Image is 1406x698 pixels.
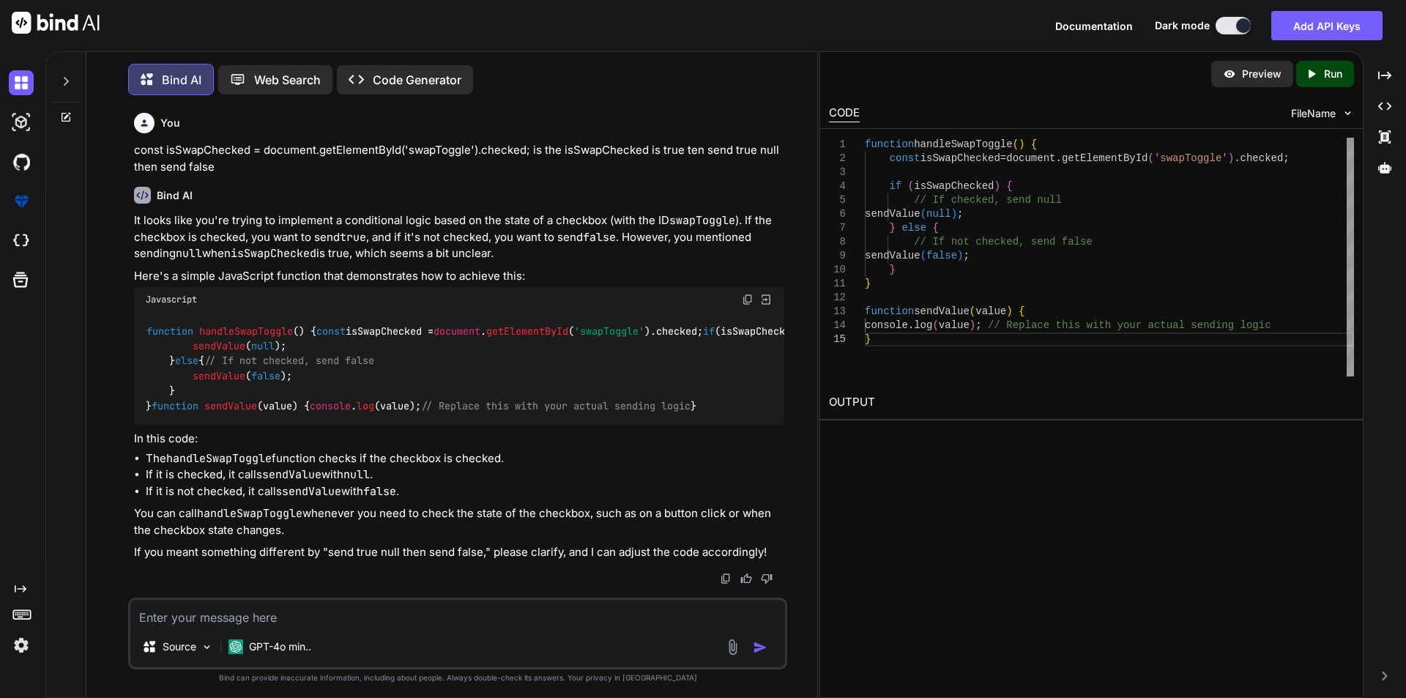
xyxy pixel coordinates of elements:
[231,246,316,261] code: isSwapChecked
[914,236,1093,248] span: // If not checked, send false
[963,250,969,261] span: ;
[166,451,272,466] code: handleSwapToggle
[157,188,193,203] h6: Bind AI
[865,138,914,150] span: function
[889,222,895,234] span: }
[889,180,901,192] span: if
[761,573,773,584] img: dislike
[263,399,292,412] span: value
[829,291,846,305] div: 12
[742,294,754,305] img: copy
[9,110,34,135] img: darkAi-studio
[146,450,784,467] li: The function checks if the checkbox is checked.
[363,484,396,499] code: false
[926,250,957,261] span: false
[199,324,293,338] span: handleSwapToggle
[574,324,644,338] span: 'swapToggle'
[134,431,784,448] p: In this code:
[1271,11,1383,40] button: Add API Keys
[914,194,1062,206] span: // If checked, send null
[340,230,366,245] code: true
[160,116,180,130] h6: You
[1227,152,1233,164] span: )
[583,230,616,245] code: false
[759,293,773,306] img: Open in Browser
[1000,152,1005,164] span: =
[128,672,787,683] p: Bind can provide inaccurate information, including about people. Always double-check its answers....
[932,222,938,234] span: {
[9,149,34,174] img: githubDark
[1019,305,1024,317] span: {
[434,324,480,338] span: document
[1006,152,1055,164] span: document
[1342,107,1354,119] img: chevron down
[907,180,913,192] span: (
[1031,138,1037,150] span: {
[193,369,245,382] span: sendValue
[994,180,1000,192] span: )
[1223,67,1236,81] img: preview
[1291,106,1336,121] span: FileName
[829,305,846,319] div: 13
[926,208,951,220] span: null
[251,339,275,352] span: null
[829,152,846,166] div: 2
[9,633,34,658] img: settings
[1242,67,1282,81] p: Preview
[175,354,198,368] span: else
[753,640,767,655] img: icon
[829,166,846,179] div: 3
[829,207,846,221] div: 6
[829,277,846,291] div: 11
[421,399,691,412] span: // Replace this with your actual sending logic
[176,246,202,261] code: null
[343,467,370,482] code: null
[720,573,732,584] img: copy
[146,294,197,305] span: Javascript
[703,324,715,338] span: if
[1324,67,1342,81] p: Run
[1019,138,1024,150] span: )
[486,324,568,338] span: getElementById
[197,506,302,521] code: handleSwapToggle
[1055,20,1133,32] span: Documentation
[829,319,846,333] div: 14
[829,193,846,207] div: 5
[865,333,871,345] span: }
[820,385,1363,420] h2: OUTPUT
[373,71,461,89] p: Code Generator
[865,278,871,289] span: }
[134,505,784,538] p: You can call whenever you need to check the state of the checkbox, such as on a button click or w...
[146,324,955,414] code: ( ) { isSwapChecked = . ( ). ; (isSwapChecked) { ( ); } { ( ); } } ( ) { . (value); }
[975,319,981,331] span: ;
[829,221,846,235] div: 7
[1148,152,1153,164] span: (
[1240,152,1283,164] span: checked
[146,324,193,338] span: function
[829,179,846,193] div: 4
[889,152,920,164] span: const
[970,319,975,331] span: )
[163,639,196,654] p: Source
[316,324,346,338] span: const
[228,639,243,654] img: GPT-4o mini
[134,142,784,175] p: const isSwapChecked = document.getElementById('swapToggle').checked; is the isSwapChecked is true...
[262,467,321,482] code: sendValue
[829,263,846,277] div: 10
[669,213,735,228] code: swapToggle
[282,484,341,499] code: sendValue
[914,305,970,317] span: sendValue
[920,152,1000,164] span: isSwapChecked
[193,339,245,352] span: sendValue
[914,180,994,192] span: isSwapChecked
[829,249,846,263] div: 9
[914,138,1012,150] span: handleSwapToggle
[656,324,697,338] span: checked
[201,641,213,653] img: Pick Models
[829,138,846,152] div: 1
[957,250,963,261] span: )
[932,319,938,331] span: (
[134,212,784,262] p: It looks like you're trying to implement a conditional logic based on the state of a checkbox (wi...
[740,573,752,584] img: like
[914,319,932,331] span: log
